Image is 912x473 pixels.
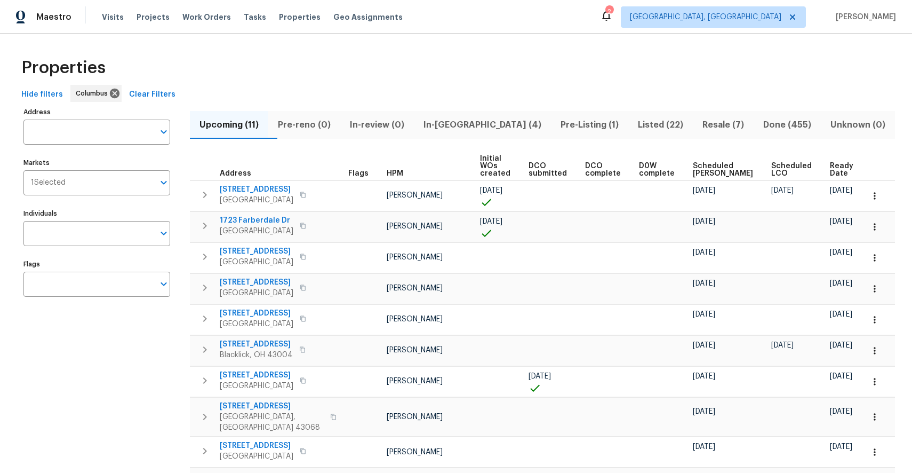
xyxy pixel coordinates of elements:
[557,117,622,132] span: Pre-Listing (1)
[693,373,715,380] span: [DATE]
[220,277,293,288] span: [STREET_ADDRESS]
[771,342,794,349] span: [DATE]
[21,62,106,73] span: Properties
[220,184,293,195] span: [STREET_ADDRESS]
[830,373,852,380] span: [DATE]
[275,117,334,132] span: Pre-reno (0)
[830,280,852,287] span: [DATE]
[693,187,715,194] span: [DATE]
[220,370,293,381] span: [STREET_ADDRESS]
[693,162,753,177] span: Scheduled [PERSON_NAME]
[420,117,545,132] span: In-[GEOGRAPHIC_DATA] (4)
[220,412,324,433] span: [GEOGRAPHIC_DATA], [GEOGRAPHIC_DATA] 43068
[635,117,686,132] span: Listed (22)
[387,316,443,323] span: [PERSON_NAME]
[102,12,124,22] span: Visits
[220,350,293,360] span: Blacklick, OH 43004
[387,285,443,292] span: [PERSON_NAME]
[760,117,814,132] span: Done (455)
[348,170,369,177] span: Flags
[156,226,171,241] button: Open
[693,280,715,287] span: [DATE]
[693,342,715,349] span: [DATE]
[830,342,852,349] span: [DATE]
[480,187,502,194] span: [DATE]
[585,162,621,177] span: DCO complete
[125,85,180,105] button: Clear Filters
[387,170,403,177] span: HPM
[220,381,293,391] span: [GEOGRAPHIC_DATA]
[827,117,889,132] span: Unknown (0)
[220,195,293,206] span: [GEOGRAPHIC_DATA]
[156,175,171,190] button: Open
[771,187,794,194] span: [DATE]
[387,413,443,421] span: [PERSON_NAME]
[480,218,502,225] span: [DATE]
[605,6,613,17] div: 2
[693,218,715,225] span: [DATE]
[699,117,747,132] span: Resale (7)
[693,311,715,318] span: [DATE]
[129,88,175,101] span: Clear Filters
[23,109,170,115] label: Address
[220,170,251,177] span: Address
[220,257,293,267] span: [GEOGRAPHIC_DATA]
[23,261,170,267] label: Flags
[220,451,293,462] span: [GEOGRAPHIC_DATA]
[387,448,443,456] span: [PERSON_NAME]
[220,288,293,298] span: [GEOGRAPHIC_DATA]
[23,210,170,217] label: Individuals
[156,124,171,139] button: Open
[182,12,231,22] span: Work Orders
[831,12,896,22] span: [PERSON_NAME]
[387,346,443,354] span: [PERSON_NAME]
[220,308,293,319] span: [STREET_ADDRESS]
[220,401,324,412] span: [STREET_ADDRESS]
[830,162,853,177] span: Ready Date
[333,12,403,22] span: Geo Assignments
[347,117,407,132] span: In-review (0)
[23,160,170,166] label: Markets
[31,178,66,187] span: 1 Selected
[387,254,443,261] span: [PERSON_NAME]
[137,12,170,22] span: Projects
[771,162,812,177] span: Scheduled LCO
[630,12,781,22] span: [GEOGRAPHIC_DATA], [GEOGRAPHIC_DATA]
[830,218,852,225] span: [DATE]
[21,88,63,101] span: Hide filters
[830,249,852,256] span: [DATE]
[36,12,71,22] span: Maestro
[693,408,715,415] span: [DATE]
[693,249,715,256] span: [DATE]
[70,85,122,102] div: Columbus
[529,162,567,177] span: DCO submitted
[76,88,112,99] span: Columbus
[220,226,293,237] span: [GEOGRAPHIC_DATA]
[279,12,321,22] span: Properties
[220,319,293,329] span: [GEOGRAPHIC_DATA]
[480,155,510,177] span: Initial WOs created
[220,440,293,451] span: [STREET_ADDRESS]
[830,187,852,194] span: [DATE]
[830,311,852,318] span: [DATE]
[830,408,852,415] span: [DATE]
[387,223,443,230] span: [PERSON_NAME]
[830,443,852,451] span: [DATE]
[156,277,171,291] button: Open
[387,377,443,385] span: [PERSON_NAME]
[387,192,443,199] span: [PERSON_NAME]
[693,443,715,451] span: [DATE]
[220,246,293,257] span: [STREET_ADDRESS]
[639,162,675,177] span: D0W complete
[17,85,67,105] button: Hide filters
[244,13,266,21] span: Tasks
[220,339,293,350] span: [STREET_ADDRESS]
[529,373,551,380] span: [DATE]
[220,215,293,226] span: 1723 Farberdale Dr
[196,117,262,132] span: Upcoming (11)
